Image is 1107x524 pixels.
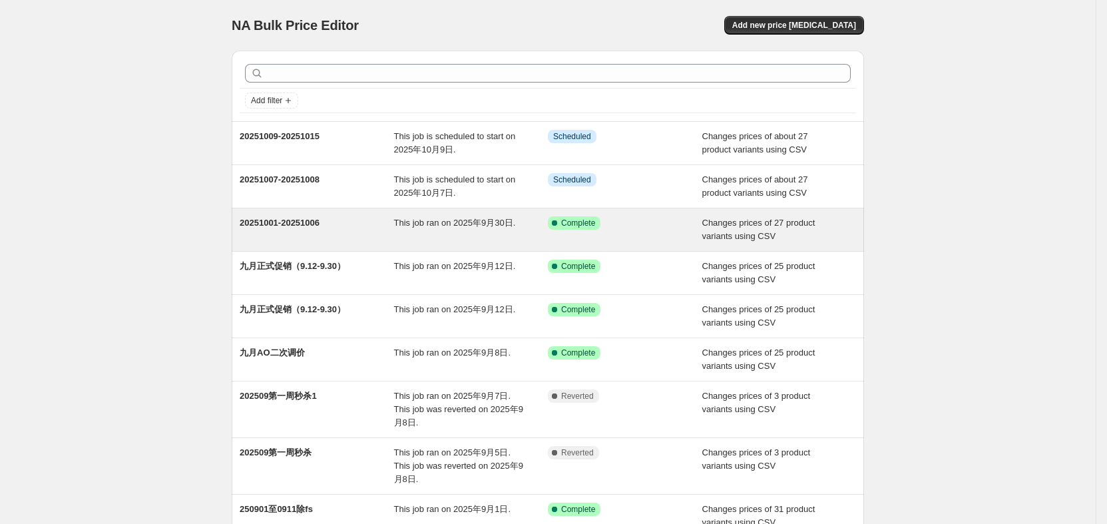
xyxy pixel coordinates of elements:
[561,304,595,315] span: Complete
[561,348,595,358] span: Complete
[245,93,298,109] button: Add filter
[561,447,594,458] span: Reverted
[251,95,282,106] span: Add filter
[702,304,815,328] span: Changes prices of 25 product variants using CSV
[561,391,594,401] span: Reverted
[240,131,320,141] span: 20251009-20251015
[394,348,511,358] span: This job ran on 2025年9月8日.
[561,261,595,272] span: Complete
[724,16,864,35] button: Add new price [MEDICAL_DATA]
[702,218,815,241] span: Changes prices of 27 product variants using CSV
[240,504,313,514] span: 250901至0911除fs
[240,348,305,358] span: 九月AO二次调价
[702,348,815,371] span: Changes prices of 25 product variants using CSV
[702,131,808,154] span: Changes prices of about 27 product variants using CSV
[702,391,811,414] span: Changes prices of 3 product variants using CSV
[232,18,359,33] span: NA Bulk Price Editor
[240,261,345,271] span: 九月正式促销（9.12-9.30）
[732,20,856,31] span: Add new price [MEDICAL_DATA]
[553,174,591,185] span: Scheduled
[240,218,320,228] span: 20251001-20251006
[394,174,516,198] span: This job is scheduled to start on 2025年10月7日.
[561,218,595,228] span: Complete
[394,218,516,228] span: This job ran on 2025年9月30日.
[240,174,320,184] span: 20251007-20251008
[240,391,317,401] span: 202509第一周秒杀1
[702,174,808,198] span: Changes prices of about 27 product variants using CSV
[702,261,815,284] span: Changes prices of 25 product variants using CSV
[240,304,345,314] span: 九月正式促销（9.12-9.30）
[394,261,516,271] span: This job ran on 2025年9月12日.
[702,447,811,471] span: Changes prices of 3 product variants using CSV
[240,447,312,457] span: 202509第一周秒杀
[394,504,511,514] span: This job ran on 2025年9月1日.
[394,131,516,154] span: This job is scheduled to start on 2025年10月9日.
[553,131,591,142] span: Scheduled
[561,504,595,515] span: Complete
[394,304,516,314] span: This job ran on 2025年9月12日.
[394,447,523,484] span: This job ran on 2025年9月5日. This job was reverted on 2025年9月8日.
[394,391,523,427] span: This job ran on 2025年9月7日. This job was reverted on 2025年9月8日.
